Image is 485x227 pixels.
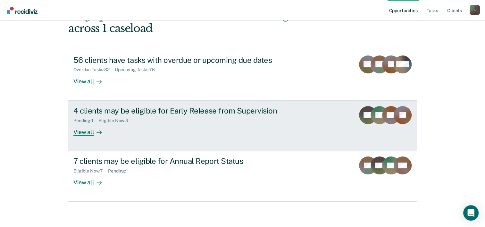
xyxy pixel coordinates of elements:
div: Overdue Tasks : 32 [73,67,115,72]
div: Open Intercom Messenger [463,205,479,221]
div: Pending : 1 [108,168,133,174]
button: Profile dropdown button [470,5,480,15]
div: Eligible Now : 7 [73,168,108,174]
div: 4 clients may be eligible for Early Release from Supervision [73,106,298,115]
a: 7 clients may be eligible for Annual Report StatusEligible Now:7Pending:1View all [68,151,417,202]
div: Upcoming Tasks : 76 [115,67,160,72]
div: View all [73,174,109,186]
a: 4 clients may be eligible for Early Release from SupervisionPending:1Eligible Now:4View all [68,101,417,151]
div: Pending : 1 [73,118,98,123]
img: Recidiviz [7,7,38,14]
div: Eligible Now : 4 [98,118,133,123]
div: J P [470,5,480,15]
div: View all [73,123,109,136]
div: 56 clients have tasks with overdue or upcoming due dates [73,55,298,65]
div: View all [73,72,109,85]
a: 56 clients have tasks with overdue or upcoming due datesOverdue Tasks:32Upcoming Tasks:76View all [68,50,417,101]
div: Hi, Jaquala. We’ve found some outstanding items across 1 caseload [68,9,347,35]
div: 7 clients may be eligible for Annual Report Status [73,156,298,166]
